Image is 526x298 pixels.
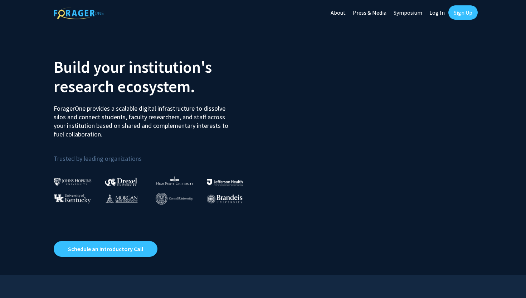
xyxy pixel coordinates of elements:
img: Drexel University [105,178,137,186]
img: Morgan State University [105,194,138,203]
h2: Build your institution's research ecosystem. [54,57,258,96]
img: ForagerOne Logo [54,7,104,19]
p: Trusted by leading organizations [54,144,258,164]
img: Cornell University [156,193,193,205]
p: ForagerOne provides a scalable digital infrastructure to dissolve silos and connect students, fac... [54,99,233,139]
img: High Point University [156,176,194,185]
img: Thomas Jefferson University [207,179,243,186]
img: Brandeis University [207,194,243,203]
a: Sign Up [448,5,478,20]
a: Opens in a new tab [54,241,157,257]
img: Johns Hopkins University [54,178,92,186]
img: University of Kentucky [54,194,91,203]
